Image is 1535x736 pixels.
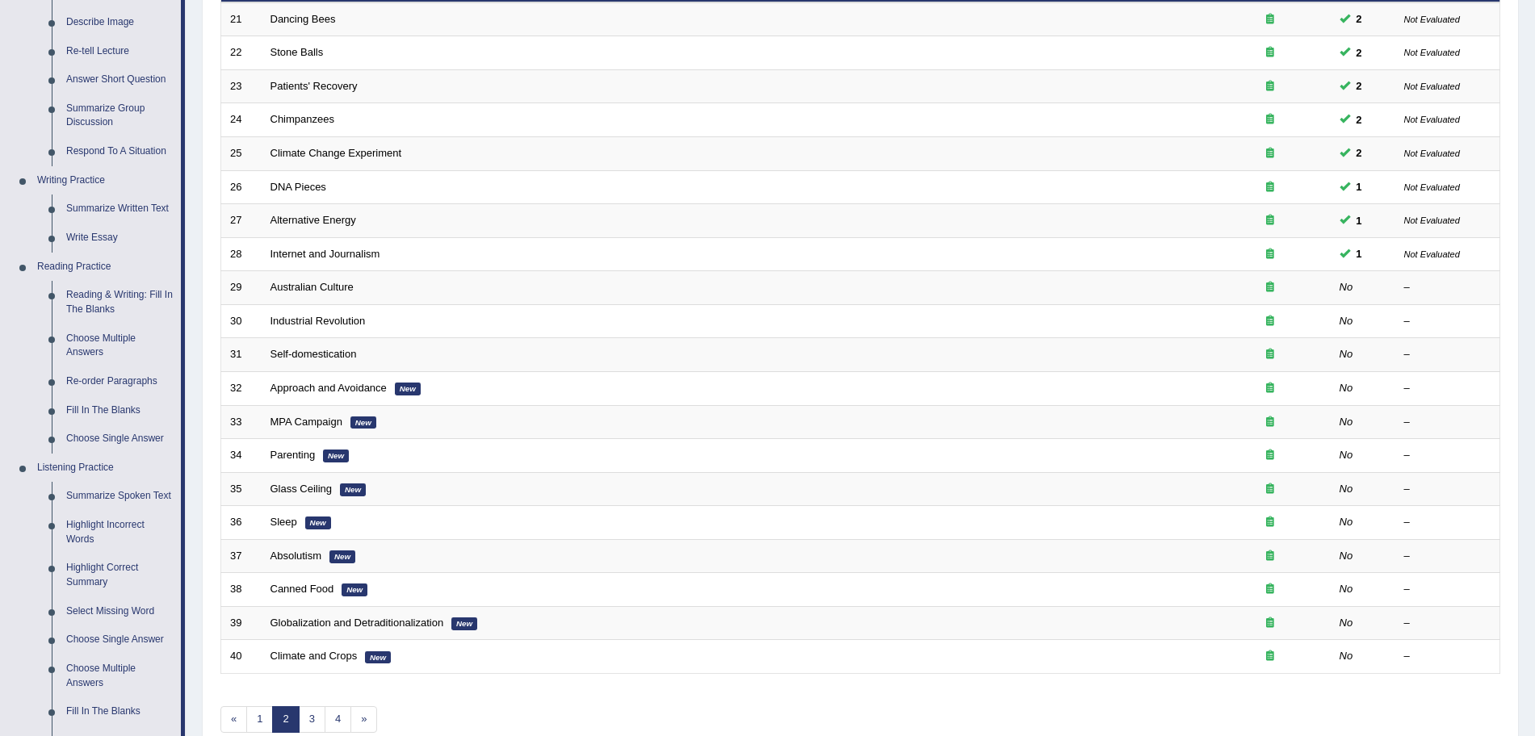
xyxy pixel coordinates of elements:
[221,640,262,674] td: 40
[221,304,262,338] td: 30
[1404,280,1491,295] div: –
[221,271,262,305] td: 29
[246,706,273,733] a: 1
[1404,381,1491,396] div: –
[59,424,181,454] a: Choose Single Answer
[59,65,181,94] a: Answer Short Question
[1404,15,1460,24] small: Not Evaluated
[59,224,181,253] a: Write Essay
[221,237,262,271] td: 28
[59,194,181,224] a: Summarize Written Text
[1218,381,1322,396] div: Exam occurring question
[271,550,322,562] a: Absolutism
[59,625,181,654] a: Choose Single Answer
[221,472,262,506] td: 35
[59,654,181,697] a: Choose Multiple Answers
[271,483,333,495] a: Glass Ceiling
[271,181,326,193] a: DNA Pieces
[59,482,181,511] a: Summarize Spoken Text
[1404,115,1460,124] small: Not Evaluated
[221,170,262,204] td: 26
[1218,180,1322,195] div: Exam occurring question
[221,36,262,70] td: 22
[59,554,181,596] a: Highlight Correct Summary
[1350,178,1369,195] span: You can still take this question
[59,37,181,66] a: Re-tell Lecture
[30,253,181,282] a: Reading Practice
[1350,111,1369,128] span: You can still take this question
[1218,146,1322,161] div: Exam occurring question
[1340,617,1353,629] em: No
[59,8,181,37] a: Describe Image
[1218,45,1322,61] div: Exam occurring question
[271,382,387,394] a: Approach and Avoidance
[1340,483,1353,495] em: No
[1340,583,1353,595] em: No
[325,706,351,733] a: 4
[329,550,355,563] em: New
[30,166,181,195] a: Writing Practice
[451,617,477,630] em: New
[271,46,324,58] a: Stone Balls
[1350,77,1369,94] span: You can still take this question
[271,281,354,293] a: Australian Culture
[395,383,421,395] em: New
[1350,212,1369,229] span: You can still take this question
[59,281,181,324] a: Reading & Writing: Fill In The Blanks
[271,416,342,428] a: MPA Campaign
[1340,315,1353,327] em: No
[221,69,262,103] td: 23
[271,214,356,226] a: Alternative Energy
[221,103,262,137] td: 24
[271,650,358,662] a: Climate and Crops
[1218,415,1322,430] div: Exam occurring question
[221,405,262,439] td: 33
[1218,12,1322,27] div: Exam occurring question
[221,539,262,573] td: 37
[1218,549,1322,564] div: Exam occurring question
[221,371,262,405] td: 32
[221,573,262,607] td: 38
[271,248,380,260] a: Internet and Journalism
[1404,249,1460,259] small: Not Evaluated
[323,450,349,462] em: New
[1340,550,1353,562] em: No
[221,606,262,640] td: 39
[365,651,391,664] em: New
[299,706,325,733] a: 3
[220,706,247,733] a: «
[1218,112,1322,128] div: Exam occurring question
[59,697,181,726] a: Fill In The Blanks
[30,454,181,483] a: Listening Practice
[1404,347,1491,362] div: –
[1218,616,1322,631] div: Exam occurring question
[59,324,181,367] a: Choose Multiple Answers
[271,449,316,461] a: Parenting
[1404,448,1491,463] div: –
[1404,415,1491,430] div: –
[1404,148,1460,158] small: Not Evaluated
[271,348,357,360] a: Self-domestication
[271,516,297,528] a: Sleep
[1340,382,1353,394] em: No
[1340,348,1353,360] em: No
[1404,482,1491,497] div: –
[271,147,402,159] a: Climate Change Experiment
[59,396,181,425] a: Fill In The Blanks
[350,706,377,733] a: »
[271,80,358,92] a: Patients' Recovery
[221,439,262,473] td: 34
[1404,314,1491,329] div: –
[1218,515,1322,530] div: Exam occurring question
[1340,516,1353,528] em: No
[271,13,336,25] a: Dancing Bees
[271,583,334,595] a: Canned Food
[1404,616,1491,631] div: –
[221,2,262,36] td: 21
[1404,215,1460,225] small: Not Evaluated
[1404,48,1460,57] small: Not Evaluated
[271,315,366,327] a: Industrial Revolution
[1350,144,1369,161] span: You can still take this question
[1218,482,1322,497] div: Exam occurring question
[59,94,181,137] a: Summarize Group Discussion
